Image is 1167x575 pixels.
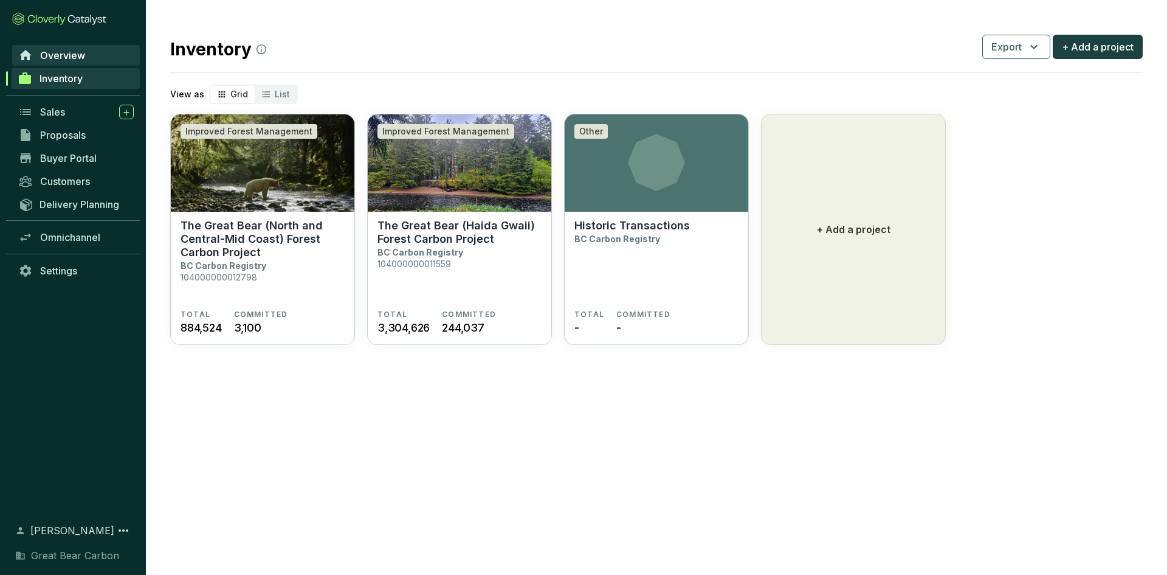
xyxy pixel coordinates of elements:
span: - [616,319,621,336]
a: Buyer Portal [12,148,140,169]
a: Customers [12,171,140,192]
span: [PERSON_NAME] [30,523,114,538]
span: Export [991,40,1022,54]
a: Proposals [12,125,140,145]
span: COMMITTED [442,310,496,319]
a: Overview [12,45,140,66]
p: The Great Bear (North and Central-Mid Coast) Forest Carbon Project [181,219,345,259]
h2: Inventory [170,37,266,62]
p: 104000000012798 [181,272,257,282]
span: Grid [230,89,248,99]
span: Customers [40,175,90,187]
span: 884,524 [181,319,222,336]
a: Inventory [12,68,140,89]
span: 3,100 [234,319,261,336]
a: Delivery Planning [12,194,140,214]
div: segmented control [209,85,298,104]
span: Proposals [40,129,86,141]
a: Settings [12,260,140,281]
p: BC Carbon Registry [181,260,266,271]
p: BC Carbon Registry [574,234,660,244]
button: + Add a project [761,114,946,345]
a: Sales [12,102,140,122]
p: The Great Bear (Haida Gwaii) Forest Carbon Project [377,219,542,246]
div: Improved Forest Management [377,124,514,139]
a: Omnichannel [12,227,140,248]
a: The Great Bear (Haida Gwaii) Forest Carbon ProjectImproved Forest ManagementThe Great Bear (Haida... [367,114,552,345]
span: Settings [40,265,77,277]
img: The Great Bear (North and Central-Mid Coast) Forest Carbon Project [171,114,354,212]
span: COMMITTED [234,310,288,319]
span: Omnichannel [40,231,100,243]
p: BC Carbon Registry [377,247,463,257]
span: - [574,319,579,336]
div: Other [574,124,608,139]
span: + Add a project [1062,40,1134,54]
a: The Great Bear (North and Central-Mid Coast) Forest Carbon ProjectImproved Forest ManagementThe G... [170,114,355,345]
p: 104000000011559 [377,259,451,269]
p: + Add a project [817,222,890,237]
span: TOTAL [574,310,604,319]
span: COMMITTED [616,310,670,319]
a: OtherHistoric TransactionsBC Carbon RegistryTOTAL-COMMITTED- [564,114,749,345]
span: Great Bear Carbon [31,548,119,563]
span: Inventory [40,72,83,85]
button: + Add a project [1053,35,1143,59]
img: The Great Bear (Haida Gwaii) Forest Carbon Project [368,114,551,212]
p: View as [170,88,204,100]
p: Historic Transactions [574,219,690,232]
span: TOTAL [377,310,407,319]
div: Improved Forest Management [181,124,317,139]
span: TOTAL [181,310,210,319]
span: List [275,89,290,99]
span: 244,037 [442,319,484,336]
span: Overview [40,49,85,61]
span: Buyer Portal [40,152,97,164]
span: Delivery Planning [40,198,119,211]
button: Export [982,35,1050,59]
span: Sales [40,106,65,118]
span: 3,304,626 [377,319,430,336]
